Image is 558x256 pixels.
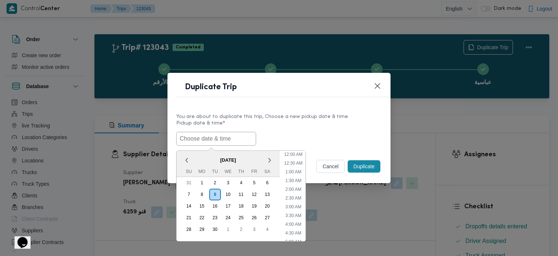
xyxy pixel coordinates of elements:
button: cancel [316,160,345,173]
button: Duplicate [348,160,380,173]
button: Closes this modal window [373,82,382,90]
h1: Duplicate Trip [185,82,237,93]
label: Pickup date & time [176,121,382,132]
ul: Time [281,151,306,241]
div: You are about to duplicate this trip, Choose a new pickup date & time [176,113,382,121]
iframe: chat widget [7,227,31,249]
li: 12:00 AM [281,151,306,158]
input: Choose date & time [176,132,256,146]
